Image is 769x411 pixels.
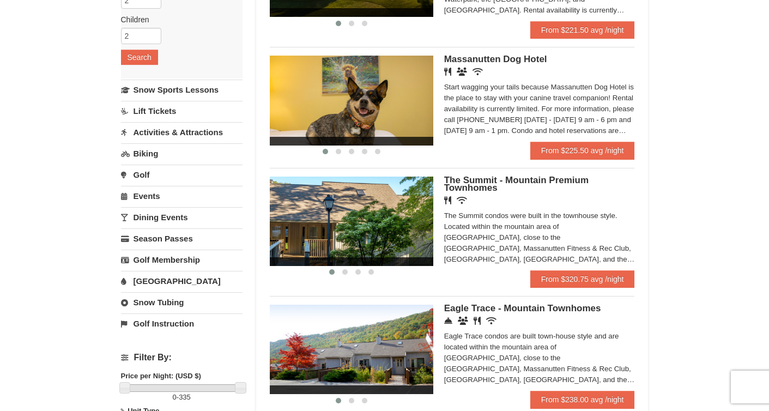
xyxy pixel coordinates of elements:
a: From $225.50 avg /night [530,142,635,159]
i: Concierge Desk [444,317,452,325]
div: Eagle Trace condos are built town-house style and are located within the mountain area of [GEOGRA... [444,331,635,385]
i: Restaurant [444,68,451,76]
a: Dining Events [121,207,243,227]
a: From $238.00 avg /night [530,391,635,408]
label: Children [121,14,234,25]
i: Banquet Facilities [457,68,467,76]
a: Golf Membership [121,250,243,270]
span: Massanutten Dog Hotel [444,54,547,64]
i: Wireless Internet (free) [473,68,483,76]
a: Events [121,186,243,206]
a: Activities & Attractions [121,122,243,142]
i: Wireless Internet (free) [486,317,496,325]
a: From $320.75 avg /night [530,270,635,288]
h4: Filter By: [121,353,243,362]
a: Snow Tubing [121,292,243,312]
div: The Summit condos were built in the townhouse style. Located within the mountain area of [GEOGRAP... [444,210,635,265]
i: Restaurant [474,317,481,325]
a: Lift Tickets [121,101,243,121]
label: - [121,392,243,403]
i: Restaurant [444,196,451,204]
button: Search [121,50,158,65]
strong: Price per Night: (USD $) [121,372,201,380]
a: Biking [121,143,243,164]
a: Golf Instruction [121,313,243,334]
a: Snow Sports Lessons [121,80,243,100]
span: The Summit - Mountain Premium Townhomes [444,175,589,193]
span: Eagle Trace - Mountain Townhomes [444,303,601,313]
i: Wireless Internet (free) [457,196,467,204]
a: From $221.50 avg /night [530,21,635,39]
a: Season Passes [121,228,243,249]
i: Conference Facilities [458,317,468,325]
span: 335 [179,393,191,401]
div: Start wagging your tails because Massanutten Dog Hotel is the place to stay with your canine trav... [444,82,635,136]
a: Golf [121,165,243,185]
span: 0 [173,393,177,401]
a: [GEOGRAPHIC_DATA] [121,271,243,291]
